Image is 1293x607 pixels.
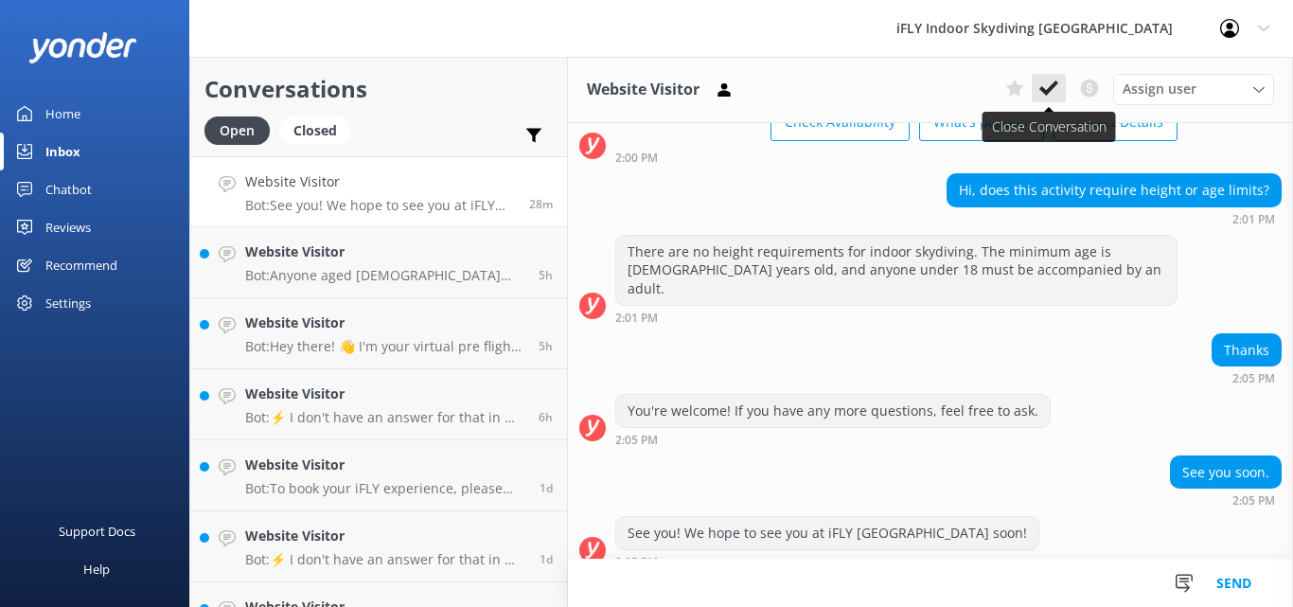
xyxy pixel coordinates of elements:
div: Sep 17 2025 02:00pm (UTC +12:00) Pacific/Auckland [615,151,1178,164]
strong: 2:05 PM [615,435,658,446]
div: Closed [279,116,351,145]
div: Sep 17 2025 02:01pm (UTC +12:00) Pacific/Auckland [615,311,1178,324]
div: See you soon. [1171,456,1281,489]
p: Bot: ⚡ I don't have an answer for that in my knowledge base. Please try and rephrase your questio... [245,551,525,568]
h4: Website Visitor [245,312,524,333]
div: Reviews [45,208,91,246]
div: Assign User [1113,74,1274,104]
h4: Website Visitor [245,526,525,546]
h3: Website Visitor [587,78,700,102]
p: Bot: See you! We hope to see you at iFLY [GEOGRAPHIC_DATA] soon! [245,197,515,214]
span: Sep 17 2025 02:05pm (UTC +12:00) Pacific/Auckland [529,196,553,212]
p: Bot: Hey there! 👋 I'm your virtual pre flight assistant and here to answer your questions. How ca... [245,338,524,355]
div: Hi, does this activity require height or age limits? [948,174,1281,206]
div: See you! We hope to see you at iFLY [GEOGRAPHIC_DATA] soon! [616,517,1038,549]
p: Bot: To book your iFLY experience, please visit [URL][DOMAIN_NAME]. If you encounter any issues, ... [245,480,525,497]
div: There are no height requirements for indoor skydiving. The minimum age is [DEMOGRAPHIC_DATA] year... [616,236,1177,305]
span: Sep 17 2025 08:08am (UTC +12:00) Pacific/Auckland [539,409,553,425]
strong: 2:01 PM [615,312,658,324]
div: Support Docs [59,512,135,550]
div: Thanks [1213,334,1281,366]
a: Open [204,119,279,140]
div: Inbox [45,133,80,170]
a: Website VisitorBot:Anyone aged [DEMOGRAPHIC_DATA] and up is able to participate in indoor skydivi... [190,227,567,298]
button: Send [1198,560,1269,607]
a: Website VisitorBot:See you! We hope to see you at iFLY [GEOGRAPHIC_DATA] soon!28m [190,156,567,227]
a: Website VisitorBot:To book your iFLY experience, please visit [URL][DOMAIN_NAME]. If you encounte... [190,440,567,511]
div: Settings [45,284,91,322]
button: What's popular [919,103,1044,141]
h4: Website Visitor [245,171,515,192]
h2: Conversations [204,71,553,107]
img: yonder-white-logo.png [28,32,137,63]
div: Help [83,550,110,588]
span: Sep 17 2025 08:50am (UTC +12:00) Pacific/Auckland [539,267,553,283]
div: Sep 17 2025 02:05pm (UTC +12:00) Pacific/Auckland [615,433,1051,446]
div: Sep 17 2025 02:05pm (UTC +12:00) Pacific/Auckland [1212,371,1282,384]
div: Chatbot [45,170,92,208]
button: Check Availability [770,103,910,141]
p: Bot: Anyone aged [DEMOGRAPHIC_DATA] and up is able to participate in indoor skydiving at iFLY [GE... [245,267,524,284]
a: Closed [279,119,361,140]
a: Website VisitorBot:⚡ I don't have an answer for that in my knowledge base. Please try and rephras... [190,511,567,582]
div: Sep 17 2025 02:05pm (UTC +12:00) Pacific/Auckland [1170,493,1282,507]
div: Open [204,116,270,145]
a: Website VisitorBot:⚡ I don't have an answer for that in my knowledge base. Please try and rephras... [190,369,567,440]
div: Home [45,95,80,133]
p: Bot: ⚡ I don't have an answer for that in my knowledge base. Please try and rephrase your questio... [245,409,524,426]
span: Sep 15 2025 11:26pm (UTC +12:00) Pacific/Auckland [540,480,553,496]
span: Sep 17 2025 08:46am (UTC +12:00) Pacific/Auckland [539,338,553,354]
strong: 2:01 PM [1232,214,1275,225]
div: Recommend [45,246,117,284]
span: Sep 15 2025 09:06pm (UTC +12:00) Pacific/Auckland [540,551,553,567]
strong: 2:05 PM [1232,373,1275,384]
div: You're welcome! If you have any more questions, feel free to ask. [616,395,1050,427]
h4: Website Visitor [245,241,524,262]
h4: Website Visitor [245,455,525,475]
div: Sep 17 2025 02:05pm (UTC +12:00) Pacific/Auckland [615,555,1039,568]
h4: Website Visitor [245,384,524,404]
strong: 2:05 PM [615,557,658,568]
strong: 2:00 PM [615,152,658,164]
a: Website VisitorBot:Hey there! 👋 I'm your virtual pre flight assistant and here to answer your que... [190,298,567,369]
span: Assign user [1123,79,1196,99]
div: Sep 17 2025 02:01pm (UTC +12:00) Pacific/Auckland [947,212,1282,225]
strong: 2:05 PM [1232,495,1275,507]
button: Contact Details [1054,103,1178,141]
